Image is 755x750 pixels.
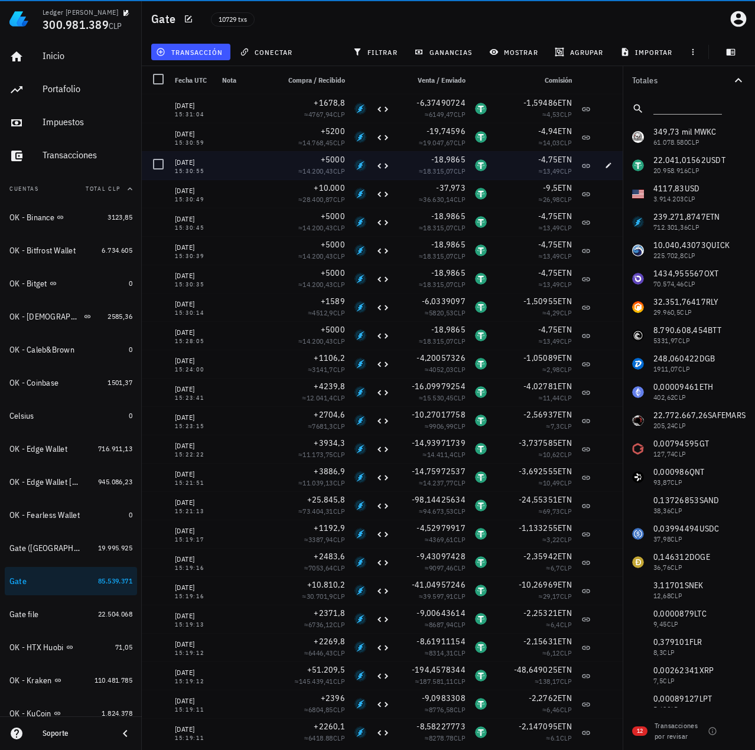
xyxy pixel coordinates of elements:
span: ETN [558,268,572,278]
span: +2704,6 [314,409,345,420]
div: OK - Edge Wallet [PERSON_NAME] [9,477,82,487]
span: +10.000 [314,182,345,193]
span: 28.400,87 [302,195,333,204]
div: OK - Caleb&Brown [9,345,74,355]
div: OK - Kraken [9,676,52,686]
span: -4,75 [538,268,558,278]
span: 14.768,45 [302,138,333,147]
div: USDT-icon [475,103,487,115]
span: 0 [129,279,132,288]
span: -4,02781 [523,381,558,392]
span: -14,93971739 [412,438,466,448]
span: 13,49 [543,167,560,175]
span: 7681,3 [312,422,333,431]
span: 2,98 [546,365,560,374]
a: Gate 85.539.371 [5,567,137,595]
span: 29,17 [543,592,560,601]
span: ≈ [304,110,345,119]
div: OK - Edge Wallet [9,444,67,454]
div: USDT-icon [475,188,487,200]
span: 15.530,45 [423,393,454,402]
span: -6,37490724 [416,97,466,108]
span: Venta / Enviado [418,76,466,84]
span: -18,9865 [431,154,466,165]
span: -10,27017758 [412,409,466,420]
span: CLP [333,110,345,119]
button: agrupar [550,44,610,60]
span: 14.200,43 [302,280,333,289]
div: ETN-icon [354,216,366,228]
span: mostrar [492,47,538,57]
span: -1,50955 [523,296,558,306]
div: USDT-icon [475,159,487,171]
span: -8,61911154 [416,636,466,647]
a: OK - Caleb&Brown 0 [5,335,137,364]
span: -9,5 [543,182,558,193]
div: OK - Fearless Wallet [9,510,80,520]
button: conectar [235,44,300,60]
span: +1192,9 [314,523,345,533]
span: -4,75 [538,154,558,165]
span: -37,973 [436,182,466,193]
span: 85.539.371 [98,576,132,585]
div: Comisión [492,66,577,94]
div: 15:30:45 [175,225,213,231]
span: CLP [333,138,345,147]
span: 1.824.378 [102,709,132,718]
span: 145.439,41 [299,677,333,686]
div: [DATE] [175,100,213,112]
span: 4,29 [546,308,560,317]
span: -2,25321 [523,608,558,618]
span: -41,04957246 [412,579,466,590]
span: 30.701,9 [307,592,333,601]
div: Compra / Recibido [274,66,350,94]
div: 15:30:49 [175,197,213,203]
span: ganancias [416,47,472,57]
span: 6.734.605 [102,246,132,255]
span: ≈ [419,252,466,260]
span: -1,59486 [523,97,558,108]
div: Portafolio [43,83,132,94]
div: [DATE] [175,213,213,225]
span: 18.315,07 [423,337,454,345]
div: OK - Coinbase [9,378,58,388]
span: 18.315,07 [423,167,454,175]
span: -9,00643614 [416,608,466,618]
span: 3,22 [546,535,560,544]
a: OK - Coinbase 1501,37 [5,369,137,397]
span: CLP [333,280,345,289]
span: 14.411,4 [427,450,454,459]
a: OK - KuCoin 1.824.378 [5,699,137,728]
div: 15:30:59 [175,140,213,146]
span: 14.200,43 [302,337,333,345]
span: CLP [560,223,572,232]
span: CLP [560,167,572,175]
span: 14.200,43 [302,167,333,175]
span: CLP [333,223,345,232]
div: USDT-icon [475,244,487,256]
span: 3141,7 [312,365,333,374]
span: 13,49 [543,223,560,232]
span: +5200 [321,126,345,136]
a: OK - Edge Wallet [PERSON_NAME] 945.086,23 [5,468,137,496]
span: ≈ [298,223,345,232]
div: Gate ([GEOGRAPHIC_DATA]) [9,543,82,553]
div: Gate file [9,609,38,619]
div: [DATE] [175,242,213,253]
span: 4052,03 [429,365,454,374]
span: ≈ [298,167,345,175]
span: CLP [109,21,122,31]
span: -4,75 [538,211,558,221]
span: 6149,47 [429,110,454,119]
span: +51.209,5 [307,664,345,675]
span: filtrar [355,47,398,57]
span: -1,133255 [519,523,558,533]
span: 13,49 [543,280,560,289]
span: 73.404,31 [302,507,333,516]
div: [DATE] [175,156,213,168]
div: Totales [632,76,731,84]
span: ETN [558,97,572,108]
span: ETN [558,239,572,250]
span: +25.845,8 [307,494,345,505]
span: ≈ [539,195,572,204]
